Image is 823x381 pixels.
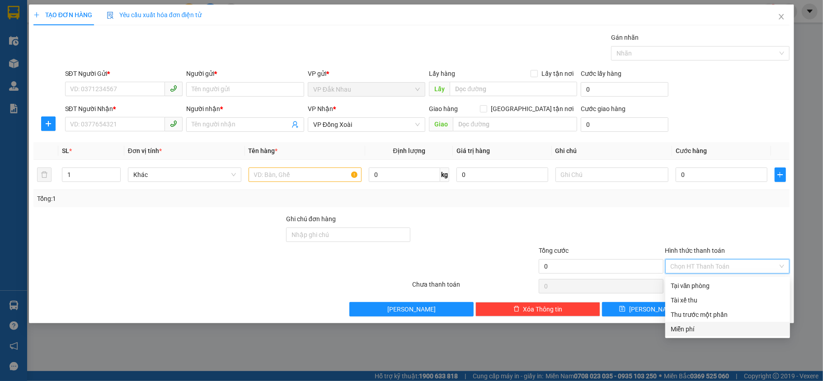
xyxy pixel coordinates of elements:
[602,302,695,316] button: save[PERSON_NAME]
[71,29,132,40] div: hung
[671,310,785,320] div: Thu trước một phần
[429,82,450,96] span: Lấy
[665,247,725,254] label: Hình thức thanh toán
[581,117,668,132] input: Cước giao hàng
[539,247,569,254] span: Tổng cước
[42,120,55,127] span: plus
[475,302,600,316] button: deleteXóa Thông tin
[775,171,786,178] span: plus
[308,105,333,112] span: VP Nhận
[349,302,474,316] button: [PERSON_NAME]
[555,167,669,182] input: Ghi Chú
[186,104,304,114] div: Người nhận
[8,9,22,18] span: Gửi:
[440,167,449,182] span: kg
[538,69,577,79] span: Lấy tận nơi
[71,8,132,29] div: VP Đồng Xoài
[611,34,639,41] label: Gán nhãn
[775,167,786,182] button: plus
[71,9,92,18] span: Nhận:
[65,104,183,114] div: SĐT Người Nhận
[411,279,538,295] div: Chưa thanh toán
[170,85,177,92] span: phone
[393,147,425,154] span: Định lượng
[37,167,52,182] button: delete
[128,147,162,154] span: Đơn vị tính
[450,82,577,96] input: Dọc đường
[62,147,69,154] span: SL
[313,118,420,131] span: VP Đồng Xoài
[292,121,299,128] span: user-add
[37,194,318,204] div: Tổng: 1
[186,69,304,79] div: Người gửi
[581,82,668,97] input: Cước lấy hàng
[778,13,785,20] span: close
[286,215,336,223] label: Ghi chú đơn hàng
[308,69,426,79] div: VP gửi
[456,147,490,154] span: Giá trị hàng
[513,306,520,313] span: delete
[65,69,183,79] div: SĐT Người Gửi
[619,306,625,313] span: save
[429,117,453,131] span: Giao
[552,142,673,160] th: Ghi chú
[313,83,420,96] span: VP Đắk Nhau
[671,281,785,291] div: Tại văn phòng
[387,304,436,314] span: [PERSON_NAME]
[249,167,362,182] input: VD: Bàn, Ghế
[286,228,411,242] input: Ghi chú đơn hàng
[8,8,64,29] div: VP Đắk Nhau
[676,147,707,154] span: Cước hàng
[671,295,785,305] div: Tài xế thu
[41,116,56,131] button: plus
[453,117,577,131] input: Dọc đường
[429,70,455,77] span: Lấy hàng
[7,58,66,69] div: 30.000
[133,168,236,181] span: Khác
[107,12,114,19] img: icon
[523,304,563,314] span: Xóa Thông tin
[249,147,278,154] span: Tên hàng
[456,167,548,182] input: 0
[33,12,40,18] span: plus
[769,5,794,30] button: Close
[8,29,64,40] div: PHƯƠNG
[487,104,577,114] span: [GEOGRAPHIC_DATA] tận nơi
[107,11,202,19] span: Yêu cầu xuất hóa đơn điện tử
[7,59,21,69] span: CR :
[33,11,92,19] span: TẠO ĐƠN HÀNG
[581,70,621,77] label: Cước lấy hàng
[429,105,458,112] span: Giao hàng
[629,304,677,314] span: [PERSON_NAME]
[671,324,785,334] div: Miễn phí
[170,120,177,127] span: phone
[581,105,625,112] label: Cước giao hàng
